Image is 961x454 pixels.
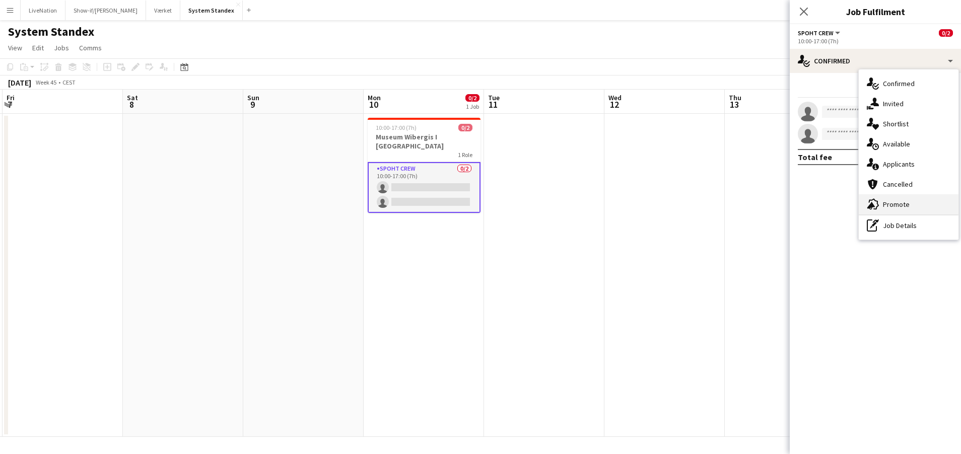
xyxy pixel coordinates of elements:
span: Promote [883,200,910,209]
span: Shortlist [883,119,909,128]
div: Job Details [859,215,958,236]
span: Edit [32,43,44,52]
div: CEST [62,79,76,86]
a: View [4,41,26,54]
div: Confirmed [790,49,961,73]
span: Cancelled [883,180,913,189]
span: 0/2 [465,94,479,102]
span: Jobs [54,43,69,52]
span: Applicants [883,160,915,169]
span: Mon [368,93,381,102]
button: Værket [146,1,180,20]
button: Show-if/[PERSON_NAME] [65,1,146,20]
span: 10:00-17:00 (7h) [376,124,417,131]
span: 10 [366,99,381,110]
span: 0/2 [939,29,953,37]
div: 1 Job [466,103,479,110]
div: Total fee [798,152,832,162]
span: Comms [79,43,102,52]
span: Wed [608,93,622,102]
app-card-role: Spoht Crew0/210:00-17:00 (7h) [368,162,480,213]
span: 0/2 [458,124,472,131]
span: Tue [488,93,500,102]
div: [DATE] [8,78,31,88]
h1: System Standex [8,24,94,39]
button: LiveNation [21,1,65,20]
a: Edit [28,41,48,54]
span: Confirmed [883,79,915,88]
span: 1 Role [458,151,472,159]
button: Spoht Crew [798,29,842,37]
span: Spoht Crew [798,29,834,37]
span: Invited [883,99,904,108]
span: 12 [607,99,622,110]
span: Thu [729,93,741,102]
span: Fri [7,93,15,102]
span: 9 [246,99,259,110]
a: Comms [75,41,106,54]
span: 8 [125,99,138,110]
app-job-card: 10:00-17:00 (7h)0/2Museum Wibergis I [GEOGRAPHIC_DATA]1 RoleSpoht Crew0/210:00-17:00 (7h) [368,118,480,213]
h3: Job Fulfilment [790,5,961,18]
h3: Museum Wibergis I [GEOGRAPHIC_DATA] [368,132,480,150]
span: Week 45 [33,79,58,86]
span: Sun [247,93,259,102]
span: View [8,43,22,52]
span: 13 [727,99,741,110]
span: 11 [487,99,500,110]
button: System Standex [180,1,243,20]
span: Sat [127,93,138,102]
div: 10:00-17:00 (7h) [798,37,953,45]
span: Available [883,139,910,148]
a: Jobs [50,41,73,54]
